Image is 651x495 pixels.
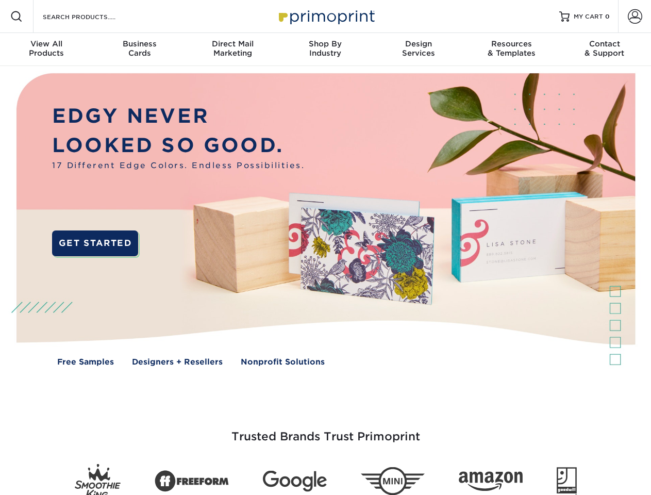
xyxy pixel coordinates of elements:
span: MY CART [574,12,603,21]
div: & Templates [465,39,558,58]
div: Marketing [186,39,279,58]
div: Industry [279,39,372,58]
span: Direct Mail [186,39,279,48]
span: 0 [605,13,610,20]
a: DesignServices [372,33,465,66]
p: EDGY NEVER [52,102,305,131]
div: & Support [558,39,651,58]
span: Contact [558,39,651,48]
a: Designers + Resellers [132,356,223,368]
span: Design [372,39,465,48]
span: Shop By [279,39,372,48]
h3: Trusted Brands Trust Primoprint [24,405,627,456]
img: Goodwill [557,467,577,495]
a: BusinessCards [93,33,186,66]
a: Nonprofit Solutions [241,356,325,368]
span: Resources [465,39,558,48]
a: Shop ByIndustry [279,33,372,66]
p: LOOKED SO GOOD. [52,131,305,160]
div: Services [372,39,465,58]
a: Contact& Support [558,33,651,66]
span: 17 Different Edge Colors. Endless Possibilities. [52,160,305,172]
a: GET STARTED [52,230,138,256]
a: Free Samples [57,356,114,368]
span: Business [93,39,186,48]
a: Direct MailMarketing [186,33,279,66]
div: Cards [93,39,186,58]
img: Amazon [459,472,523,491]
img: Primoprint [274,5,377,27]
img: Google [263,471,327,492]
input: SEARCH PRODUCTS..... [42,10,142,23]
a: Resources& Templates [465,33,558,66]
